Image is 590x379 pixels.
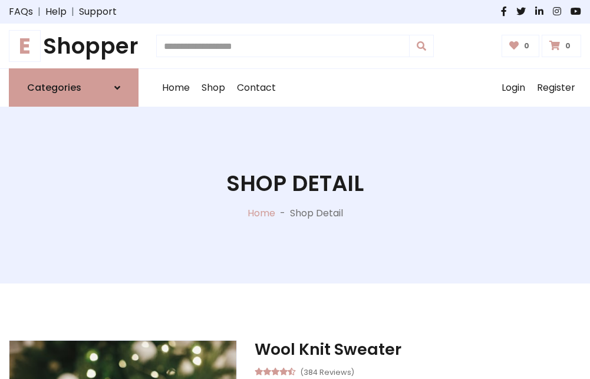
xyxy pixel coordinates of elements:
[67,5,79,19] span: |
[33,5,45,19] span: |
[45,5,67,19] a: Help
[9,5,33,19] a: FAQs
[290,206,343,220] p: Shop Detail
[231,69,282,107] a: Contact
[9,33,139,59] a: EShopper
[27,82,81,93] h6: Categories
[531,69,581,107] a: Register
[226,170,364,196] h1: Shop Detail
[248,206,275,220] a: Home
[521,41,532,51] span: 0
[502,35,540,57] a: 0
[156,69,196,107] a: Home
[496,69,531,107] a: Login
[300,364,354,378] small: (384 Reviews)
[542,35,581,57] a: 0
[9,33,139,59] h1: Shopper
[79,5,117,19] a: Support
[9,30,41,62] span: E
[275,206,290,220] p: -
[196,69,231,107] a: Shop
[9,68,139,107] a: Categories
[255,340,581,359] h3: Wool Knit Sweater
[562,41,573,51] span: 0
